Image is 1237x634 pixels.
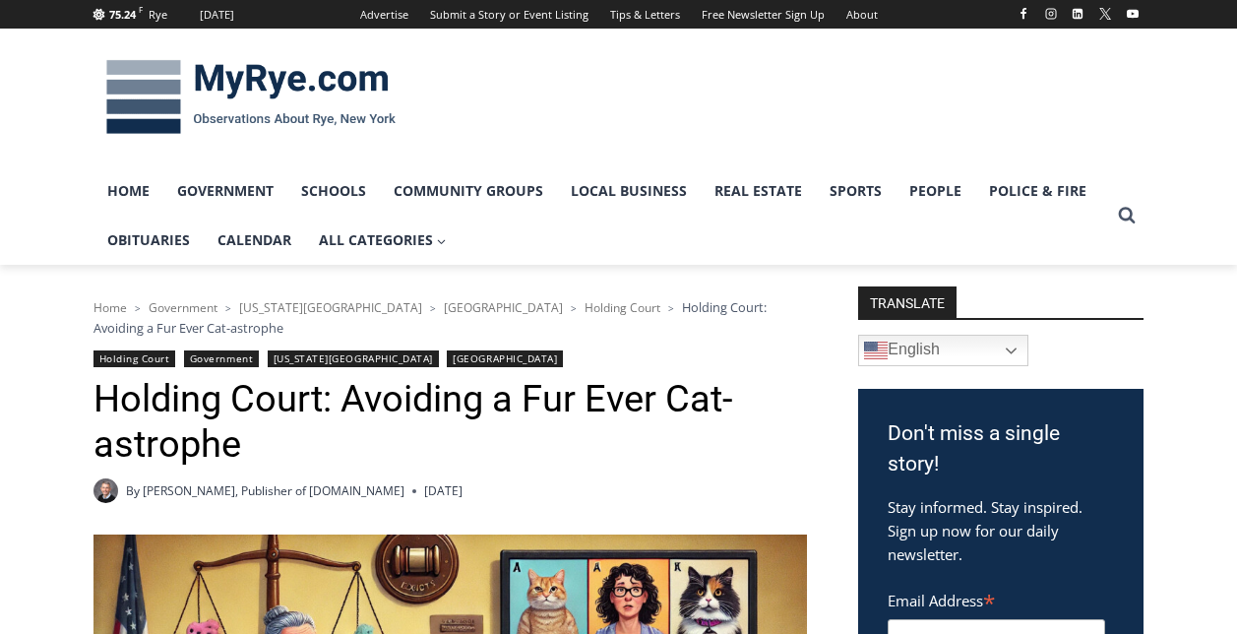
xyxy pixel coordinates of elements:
a: Government [163,166,287,216]
span: > [225,301,231,315]
a: Local Business [557,166,701,216]
a: Schools [287,166,380,216]
span: Holding Court: Avoiding a Fur Ever Cat-astrophe [93,298,767,336]
h1: Holding Court: Avoiding a Fur Ever Cat-astrophe [93,377,807,467]
a: English [858,335,1028,366]
time: [DATE] [424,481,463,500]
a: Calendar [204,216,305,265]
a: Obituaries [93,216,204,265]
span: By [126,481,140,500]
a: People [896,166,975,216]
a: [US_STATE][GEOGRAPHIC_DATA] [239,299,422,316]
a: X [1093,2,1117,26]
a: Facebook [1012,2,1035,26]
a: Home [93,299,127,316]
a: YouTube [1121,2,1144,26]
a: Home [93,166,163,216]
a: Police & Fire [975,166,1100,216]
button: View Search Form [1109,198,1144,233]
span: F [139,4,143,15]
div: Rye [149,6,167,24]
a: Real Estate [701,166,816,216]
strong: TRANSLATE [858,286,957,318]
a: Community Groups [380,166,557,216]
a: [PERSON_NAME], Publisher of [DOMAIN_NAME] [143,482,404,499]
label: Email Address [888,581,1105,616]
a: [US_STATE][GEOGRAPHIC_DATA] [268,350,439,367]
a: Government [184,350,259,367]
h3: Don't miss a single story! [888,418,1114,480]
span: > [668,301,674,315]
span: > [135,301,141,315]
span: All Categories [319,229,447,251]
span: > [430,301,436,315]
a: Sports [816,166,896,216]
a: Author image [93,478,118,503]
nav: Primary Navigation [93,166,1109,266]
a: Government [149,299,217,316]
a: Instagram [1039,2,1063,26]
a: Linkedin [1066,2,1089,26]
nav: Breadcrumbs [93,297,807,338]
div: [DATE] [200,6,234,24]
span: 75.24 [109,7,136,22]
a: [GEOGRAPHIC_DATA] [447,350,563,367]
a: Holding Court [93,350,176,367]
a: All Categories [305,216,461,265]
a: Holding Court [585,299,660,316]
a: [GEOGRAPHIC_DATA] [444,299,563,316]
img: MyRye.com [93,46,408,149]
img: en [864,339,888,362]
p: Stay informed. Stay inspired. Sign up now for our daily newsletter. [888,495,1114,566]
span: > [571,301,577,315]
